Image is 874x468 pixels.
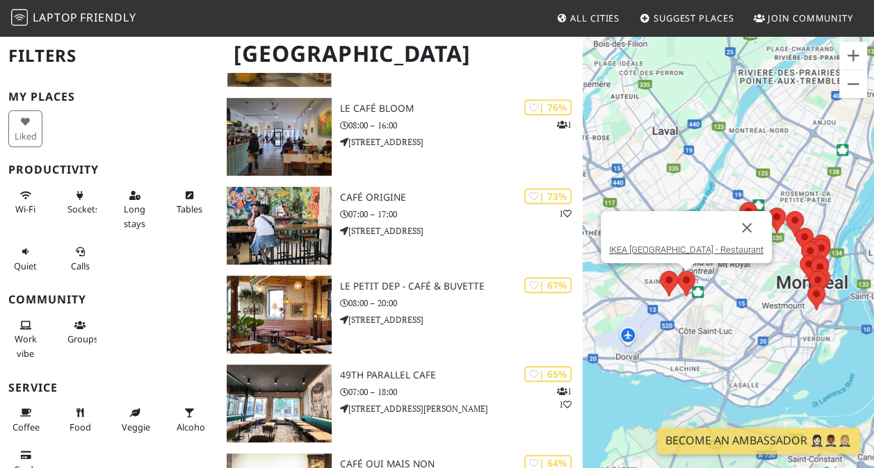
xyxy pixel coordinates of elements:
[118,401,152,438] button: Veggie
[559,207,572,220] p: 1
[15,333,37,359] span: People working
[340,369,583,381] h3: 49th Parallel Cafe
[340,313,583,326] p: [STREET_ADDRESS]
[340,402,583,415] p: [STREET_ADDRESS][PERSON_NAME]
[8,240,42,277] button: Quiet
[227,187,332,265] img: Café Origine
[11,6,136,31] a: LaptopFriendly LaptopFriendly
[524,188,572,204] div: | 73%
[63,184,97,221] button: Sockets
[839,42,867,69] button: Zoom in
[227,98,332,176] img: Le Café Bloom
[177,203,202,215] span: Work-friendly tables
[118,184,152,235] button: Long stays
[122,421,150,433] span: Veggie
[63,401,97,438] button: Food
[218,365,583,442] a: 49th Parallel Cafe | 65% 11 49th Parallel Cafe 07:00 – 18:00 [STREET_ADDRESS][PERSON_NAME]
[634,6,740,31] a: Suggest Places
[218,98,583,176] a: Le Café Bloom | 76% 1 Le Café Bloom 08:00 – 16:00 [STREET_ADDRESS]
[8,184,42,221] button: Wi-Fi
[71,260,90,272] span: Video/audio calls
[524,277,572,293] div: | 67%
[67,333,98,345] span: Group tables
[524,366,572,382] div: | 65%
[14,260,37,272] span: Quiet
[227,365,332,442] img: 49th Parallel Cafe
[70,421,91,433] span: Food
[63,240,97,277] button: Calls
[63,314,97,351] button: Groups
[340,135,583,149] p: [STREET_ADDRESS]
[340,192,583,203] h3: Café Origine
[730,211,763,244] button: Close
[67,203,99,215] span: Power sockets
[340,296,583,310] p: 08:00 – 20:00
[172,184,207,221] button: Tables
[839,70,867,98] button: Zoom out
[227,276,332,353] img: Le Petit Dep - Café & Buvette
[124,203,145,229] span: Long stays
[340,224,583,237] p: [STREET_ADDRESS]
[340,103,583,115] h3: Le Café Bloom
[8,163,210,176] h3: Productivity
[340,119,583,132] p: 08:00 – 16:00
[172,401,207,438] button: Alcohol
[8,90,210,103] h3: My Places
[340,208,583,221] p: 07:00 – 17:00
[15,203,35,215] span: Stable Wi-Fi
[557,118,572,131] p: 1
[11,9,28,26] img: LaptopFriendly
[609,244,763,255] a: IKEA [GEOGRAPHIC_DATA] - Restaurant
[8,35,210,77] h2: Filters
[13,421,40,433] span: Coffee
[654,12,734,24] span: Suggest Places
[80,10,136,25] span: Friendly
[218,276,583,353] a: Le Petit Dep - Café & Buvette | 67% Le Petit Dep - Café & Buvette 08:00 – 20:00 [STREET_ADDRESS]
[524,99,572,115] div: | 76%
[557,385,572,411] p: 1 1
[340,385,583,399] p: 07:00 – 18:00
[8,293,210,306] h3: Community
[340,281,583,292] h3: Le Petit Dep - Café & Buvette
[748,6,859,31] a: Join Community
[222,35,580,73] h1: [GEOGRAPHIC_DATA]
[8,401,42,438] button: Coffee
[768,12,853,24] span: Join Community
[570,12,620,24] span: All Cities
[33,10,78,25] span: Laptop
[551,6,625,31] a: All Cities
[218,187,583,265] a: Café Origine | 73% 1 Café Origine 07:00 – 17:00 [STREET_ADDRESS]
[8,314,42,365] button: Work vibe
[177,421,207,433] span: Alcohol
[8,381,210,394] h3: Service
